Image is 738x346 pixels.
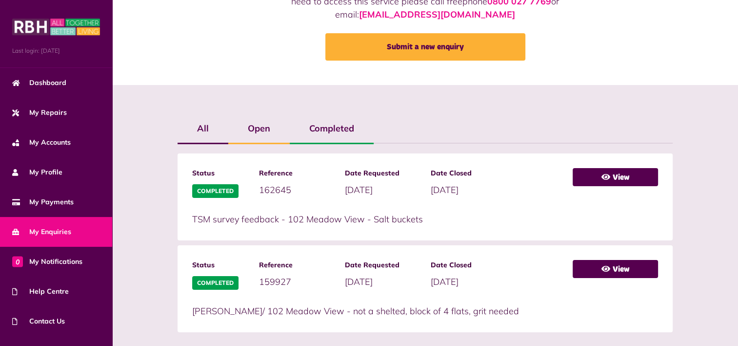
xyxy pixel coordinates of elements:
span: Date Closed [431,168,507,178]
p: [PERSON_NAME]/ 102 Meadow View - not a shelted, block of 4 flats, grit needed [192,304,563,318]
a: View [573,260,658,278]
span: [DATE] [431,184,459,195]
span: [DATE] [431,276,459,287]
p: TSM survey feedback - 102 Meadow View - Salt buckets [192,213,563,226]
a: Submit a new enquiry [325,33,525,61]
span: Status [192,260,249,270]
span: Reference [259,168,335,178]
span: Status [192,168,249,178]
span: Last login: [DATE] [12,46,100,55]
span: Date Requested [345,168,421,178]
span: Contact Us [12,316,65,326]
span: 159927 [259,276,291,287]
span: My Profile [12,167,62,177]
label: All [178,114,228,143]
span: [DATE] [345,276,373,287]
span: Date Requested [345,260,421,270]
span: Help Centre [12,286,69,297]
label: Completed [290,114,374,143]
span: My Notifications [12,257,82,267]
span: 162645 [259,184,291,195]
span: Completed [192,184,239,198]
img: MyRBH [12,17,100,37]
span: My Enquiries [12,227,71,237]
a: View [573,168,658,186]
span: My Repairs [12,108,67,118]
a: [EMAIL_ADDRESS][DOMAIN_NAME] [359,9,515,20]
span: My Accounts [12,137,71,148]
span: Date Closed [431,260,507,270]
span: Completed [192,276,239,290]
span: My Payments [12,197,74,207]
span: [DATE] [345,184,373,195]
label: Open [228,114,290,143]
span: Dashboard [12,78,66,88]
span: Reference [259,260,335,270]
span: 0 [12,256,23,267]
